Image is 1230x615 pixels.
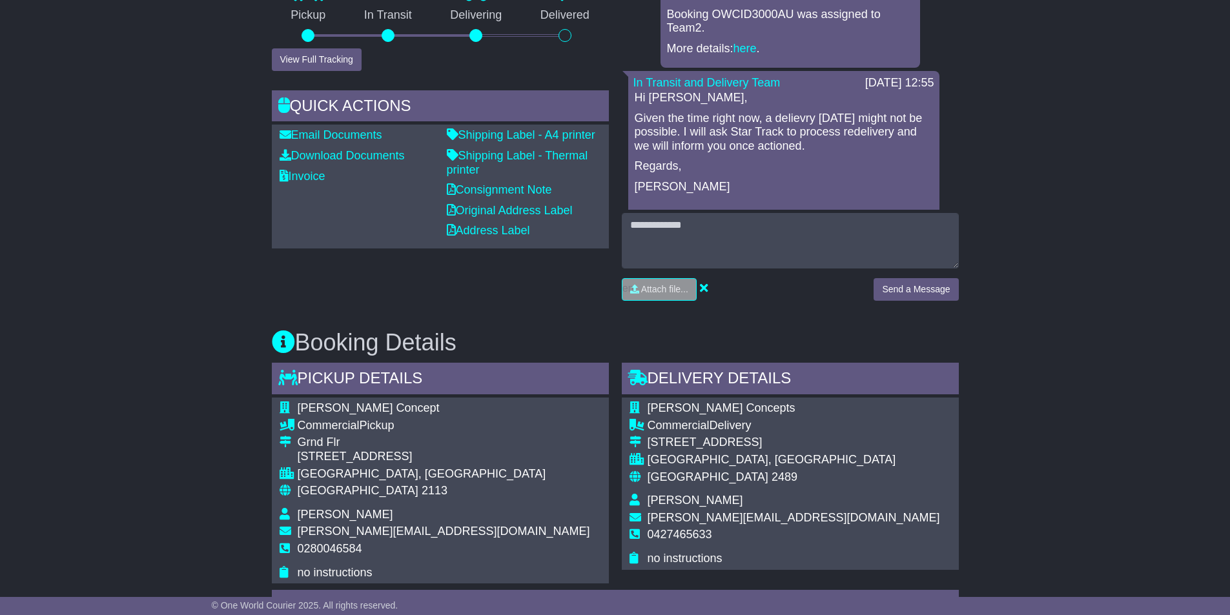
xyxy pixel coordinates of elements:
[447,149,588,176] a: Shipping Label - Thermal printer
[298,508,393,521] span: [PERSON_NAME]
[298,525,590,538] span: [PERSON_NAME][EMAIL_ADDRESS][DOMAIN_NAME]
[298,419,590,433] div: Pickup
[521,8,609,23] p: Delivered
[648,552,723,565] span: no instructions
[635,180,933,194] p: [PERSON_NAME]
[298,419,360,432] span: Commercial
[648,528,712,541] span: 0427465633
[772,470,797,483] span: 2489
[667,42,914,56] p: More details: .
[298,467,590,481] div: [GEOGRAPHIC_DATA], [GEOGRAPHIC_DATA]
[447,128,595,141] a: Shipping Label - A4 printer
[447,224,530,237] a: Address Label
[648,494,743,507] span: [PERSON_NAME]
[648,511,940,524] span: [PERSON_NAME][EMAIL_ADDRESS][DOMAIN_NAME]
[648,419,710,432] span: Commercial
[431,8,522,23] p: Delivering
[345,8,431,23] p: In Transit
[648,419,940,433] div: Delivery
[298,566,373,579] span: no instructions
[733,42,757,55] a: here
[447,183,552,196] a: Consignment Note
[447,204,573,217] a: Original Address Label
[298,450,590,464] div: [STREET_ADDRESS]
[633,76,781,89] a: In Transit and Delivery Team
[272,48,362,71] button: View Full Tracking
[667,8,914,35] p: Booking OWCID3000AU was assigned to Team2.
[272,90,609,125] div: Quick Actions
[280,170,325,183] a: Invoice
[422,484,447,497] span: 2113
[280,149,405,162] a: Download Documents
[648,401,795,414] span: [PERSON_NAME] Concepts
[298,436,590,450] div: Grnd Flr
[298,484,418,497] span: [GEOGRAPHIC_DATA]
[622,363,959,398] div: Delivery Details
[635,112,933,154] p: Given the time right now, a delievry [DATE] might not be possible. I will ask Star Track to proce...
[635,159,933,174] p: Regards,
[272,363,609,398] div: Pickup Details
[272,330,959,356] h3: Booking Details
[874,278,958,301] button: Send a Message
[272,8,345,23] p: Pickup
[635,91,933,105] p: Hi [PERSON_NAME],
[212,600,398,610] span: © One World Courier 2025. All rights reserved.
[648,436,940,450] div: [STREET_ADDRESS]
[865,76,934,90] div: [DATE] 12:55
[648,453,940,467] div: [GEOGRAPHIC_DATA], [GEOGRAPHIC_DATA]
[280,128,382,141] a: Email Documents
[298,401,440,414] span: [PERSON_NAME] Concept
[648,470,768,483] span: [GEOGRAPHIC_DATA]
[298,542,362,555] span: 0280046584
